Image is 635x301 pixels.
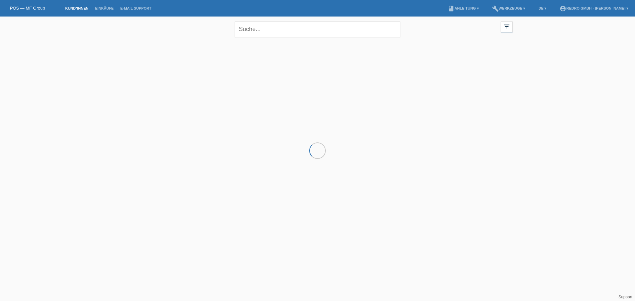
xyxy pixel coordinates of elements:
a: Einkäufe [92,6,117,10]
input: Suche... [235,21,400,37]
a: POS — MF Group [10,6,45,11]
i: build [492,5,499,12]
i: filter_list [503,23,510,30]
a: Support [618,295,632,299]
a: buildWerkzeuge ▾ [489,6,529,10]
i: book [448,5,454,12]
a: Kund*innen [62,6,92,10]
a: account_circleRedro GmbH - [PERSON_NAME] ▾ [556,6,632,10]
a: E-Mail Support [117,6,155,10]
a: DE ▾ [535,6,550,10]
a: bookAnleitung ▾ [444,6,482,10]
i: account_circle [560,5,566,12]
